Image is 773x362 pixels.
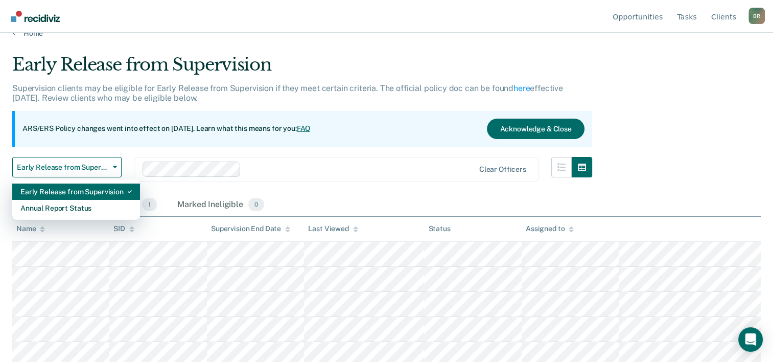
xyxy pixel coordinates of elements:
a: here [513,83,530,93]
div: Open Intercom Messenger [738,327,763,352]
span: 1 [142,198,157,211]
a: Home [12,29,761,38]
div: Annual Report Status [20,200,132,216]
div: Marked Ineligible0 [175,194,266,216]
div: Last Viewed [308,224,358,233]
a: FAQ [297,124,311,132]
p: Supervision clients may be eligible for Early Release from Supervision if they meet certain crite... [12,83,563,103]
div: Status [428,224,450,233]
button: Early Release from Supervision [12,157,122,177]
button: Acknowledge & Close [487,119,584,139]
div: Early Release from Supervision [20,184,132,200]
div: Clear officers [479,165,526,174]
div: B R [748,8,765,24]
img: Recidiviz [11,11,60,22]
div: Dropdown Menu [12,179,140,220]
span: 0 [248,198,264,211]
div: Early Release from Supervision [12,54,592,83]
span: Early Release from Supervision [17,163,109,172]
div: Assigned to [526,224,574,233]
div: SID [113,224,134,233]
div: Name [16,224,45,233]
button: Profile dropdown button [748,8,765,24]
div: Supervision End Date [211,224,290,233]
p: ARS/ERS Policy changes went into effect on [DATE]. Learn what this means for you: [22,124,311,134]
